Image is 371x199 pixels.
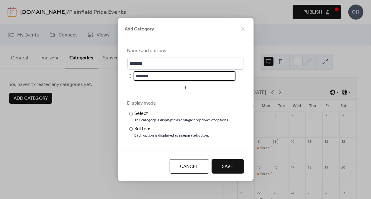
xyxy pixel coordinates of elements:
[127,100,243,107] div: Display mode
[135,125,208,133] div: Buttons
[127,47,243,55] div: Name and options
[135,118,229,123] div: The category is displayed as a single dropdown of options.
[222,163,233,170] span: Save
[170,159,209,174] button: Cancel
[212,159,244,174] button: Save
[125,26,154,33] span: Add Category
[135,133,209,138] div: Each option is displayed as a separate button.
[135,110,228,117] div: Select
[180,163,199,170] span: Cancel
